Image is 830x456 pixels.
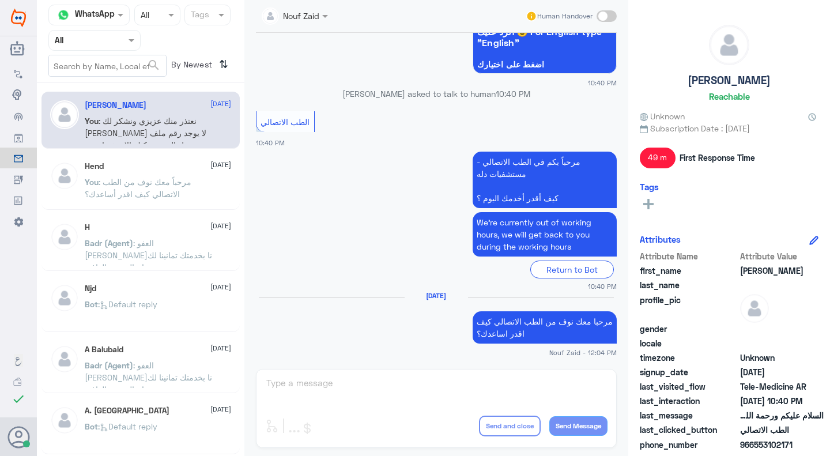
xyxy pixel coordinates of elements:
[740,366,824,378] span: 2025-05-26T18:09:58.54Z
[640,439,738,451] span: phone_number
[11,9,26,27] img: Widebot Logo
[640,380,738,393] span: last_visited_flow
[473,311,617,344] p: 10/10/2025, 12:04 PM
[219,55,228,74] i: ⇅
[85,238,133,248] span: Badr (Agent)
[50,161,79,190] img: defaultAdmin.png
[740,409,824,421] span: السلام عليكم ورحمة الله وبركاته
[640,409,738,421] span: last_message
[50,223,79,251] img: defaultAdmin.png
[640,323,738,335] span: gender
[210,282,231,292] span: [DATE]
[210,99,231,109] span: [DATE]
[640,148,676,168] span: 49 m
[85,299,98,309] span: Bot
[477,60,612,69] span: اضغط على اختيارك
[740,380,824,393] span: Tele-Medicine AR
[50,284,79,312] img: defaultAdmin.png
[640,294,738,321] span: profile_pic
[55,6,72,24] img: whatsapp.png
[210,160,231,170] span: [DATE]
[405,292,468,300] h6: [DATE]
[588,78,617,88] span: 10:40 PM
[549,416,608,436] button: Send Message
[85,116,213,174] span: : نعتذر منك عزيزي ونشكر لك [PERSON_NAME] لا يوجد رقم ملف مرتبط بالهوية يمكنك الاستفسار من خلال ال...
[740,250,824,262] span: Attribute Value
[740,395,824,407] span: 2025-10-09T19:40:29.172Z
[85,223,90,232] h5: H
[85,421,98,431] span: Bot
[189,8,209,23] div: Tags
[688,74,771,87] h5: [PERSON_NAME]
[210,221,231,231] span: [DATE]
[49,55,166,76] input: Search by Name, Local etc…
[473,212,617,257] p: 9/10/2025, 10:40 PM
[496,89,530,99] span: 10:40 PM
[710,25,749,65] img: defaultAdmin.png
[12,392,25,406] i: check
[210,343,231,353] span: [DATE]
[640,279,738,291] span: last_name
[680,152,755,164] span: First Response Time
[740,424,824,436] span: الطب الاتصالي
[588,281,617,291] span: 10:40 PM
[147,58,161,72] span: search
[740,337,824,349] span: null
[740,265,824,277] span: سليمان
[640,122,818,134] span: Subscription Date : [DATE]
[261,117,310,127] span: الطب الاتصالي
[98,299,157,309] span: : Default reply
[640,110,685,122] span: Unknown
[640,352,738,364] span: timezone
[85,406,169,416] h5: A. Turki
[85,177,99,187] span: You
[256,139,285,146] span: 10:40 PM
[640,250,738,262] span: Attribute Name
[147,56,161,75] button: search
[167,55,215,78] span: By Newest
[50,100,79,129] img: defaultAdmin.png
[740,439,824,451] span: 966553102171
[640,424,738,436] span: last_clicked_button
[85,360,212,394] span: : العفو [PERSON_NAME]نا بخدمتك تمانينا لك دوام الصحة والعافية
[640,366,738,378] span: signup_date
[85,345,123,355] h5: A Balubaid
[50,406,79,435] img: defaultAdmin.png
[537,11,593,21] span: Human Handover
[549,348,617,357] span: Nouf Zaid - 12:04 PM
[640,395,738,407] span: last_interaction
[85,161,104,171] h5: Hend
[740,323,824,335] span: null
[640,337,738,349] span: locale
[85,100,146,110] h5: سليمان
[640,182,659,192] h6: Tags
[640,265,738,277] span: first_name
[473,152,617,208] p: 9/10/2025, 10:40 PM
[530,261,614,278] div: Return to Bot
[740,294,769,323] img: defaultAdmin.png
[85,177,191,199] span: : مرحباً معك نوف من الطب الاتصالي كيف اقدر أساعدك؟
[210,404,231,414] span: [DATE]
[50,345,79,374] img: defaultAdmin.png
[7,426,29,448] button: Avatar
[85,360,133,370] span: Badr (Agent)
[640,234,681,244] h6: Attributes
[98,421,157,431] span: : Default reply
[85,116,99,126] span: You
[85,238,212,272] span: : العفو [PERSON_NAME]نا بخدمتك تمانينا لك دوام الصحة والعافية
[256,88,617,100] p: [PERSON_NAME] asked to talk to human
[85,284,96,293] h5: Njd
[479,416,541,436] button: Send and close
[709,91,750,101] h6: Reachable
[740,352,824,364] span: Unknown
